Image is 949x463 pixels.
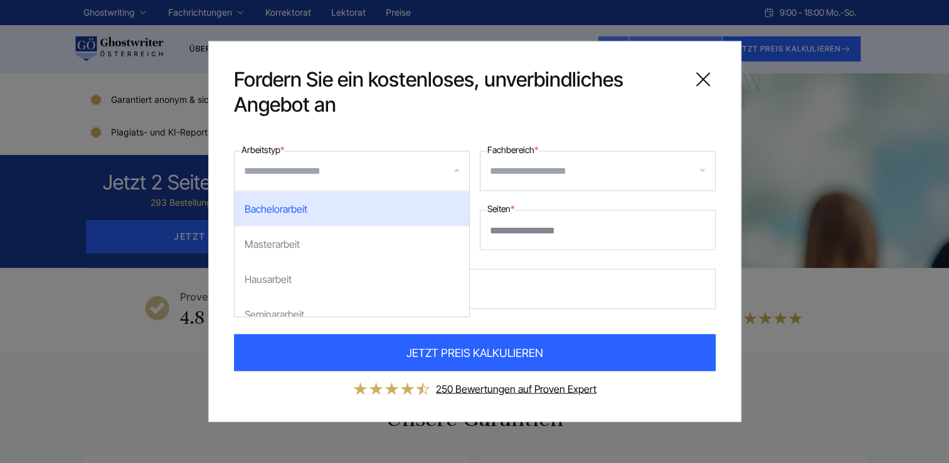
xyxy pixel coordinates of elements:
[234,334,716,371] button: JETZT PREIS KALKULIEREN
[487,142,538,157] label: Fachbereich
[406,344,543,361] span: JETZT PREIS KALKULIEREN
[436,383,596,395] a: 250 Bewertungen auf Proven Expert
[487,201,514,216] label: Seiten
[235,191,469,226] div: Bachelorarbeit
[235,297,469,332] div: Seminararbeit
[235,262,469,297] div: Hausarbeit
[235,226,469,262] div: Masterarbeit
[234,67,681,117] span: Fordern Sie ein kostenloses, unverbindliches Angebot an
[241,142,284,157] label: Arbeitstyp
